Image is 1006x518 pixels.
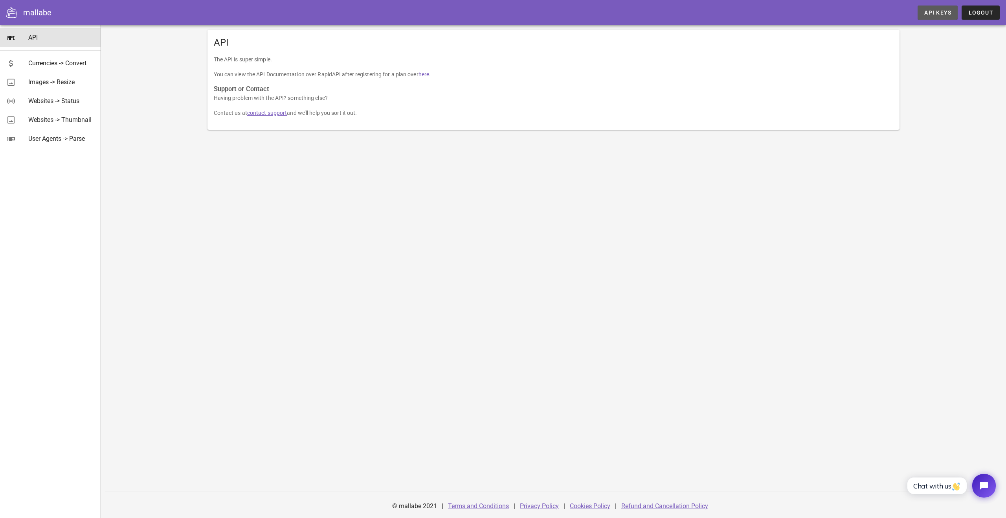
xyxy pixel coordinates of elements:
div: API [28,34,94,41]
div: | [615,497,617,516]
div: API [207,30,900,55]
div: Websites -> Thumbnail [28,116,94,124]
p: The API is super simple. [214,55,893,64]
a: contact support [247,110,287,116]
div: User Agents -> Parse [28,135,94,142]
h3: Support or Contact [214,85,893,94]
p: Contact us at and we’ll help you sort it out. [214,109,893,117]
div: | [564,497,565,516]
div: | [442,497,443,516]
a: Terms and Conditions [448,502,509,510]
div: Images -> Resize [28,78,94,86]
div: | [514,497,515,516]
a: here [419,71,429,77]
a: Refund and Cancellation Policy [621,502,708,510]
a: Cookies Policy [570,502,610,510]
div: mallabe [23,7,51,18]
span: Logout [968,9,993,16]
a: API Keys [918,6,958,20]
div: Websites -> Status [28,97,94,105]
div: Currencies -> Convert [28,59,94,67]
a: Privacy Policy [520,502,559,510]
p: Having problem with the API? something else? [214,94,893,102]
span: API Keys [924,9,951,16]
iframe: Tidio Chat [899,467,1002,504]
button: Logout [962,6,1000,20]
p: You can view the API Documentation over RapidAPI after registering for a plan over . [214,70,893,79]
div: © mallabe 2021 [387,497,442,516]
